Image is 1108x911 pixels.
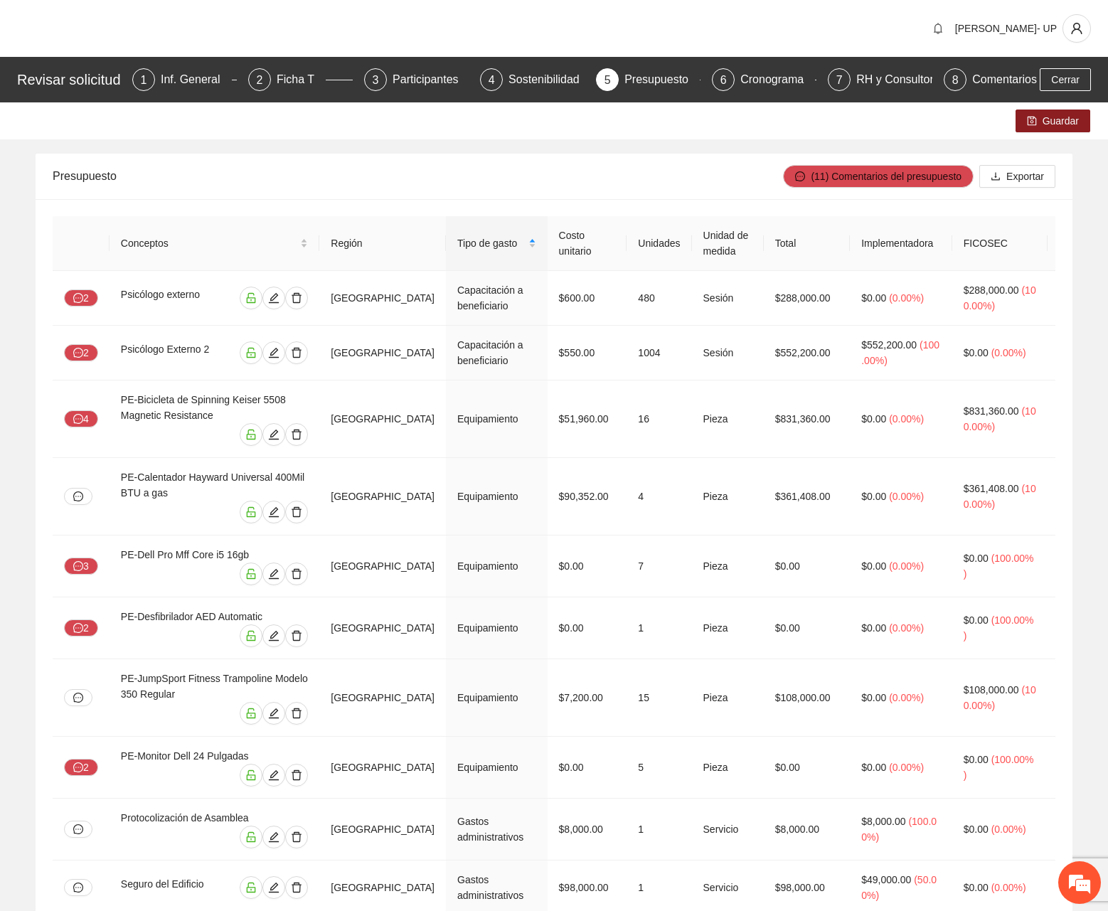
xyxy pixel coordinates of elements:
[121,748,308,764] div: PE-Monitor Dell 24 Pulgadas
[319,271,446,326] td: [GEOGRAPHIC_DATA]
[964,684,1019,696] span: $108,000.00
[64,558,98,575] button: message3
[489,74,495,86] span: 4
[286,292,307,304] span: delete
[64,488,92,505] button: message
[850,216,952,271] th: Implementadora
[240,501,262,523] button: unlock
[64,821,92,838] button: message
[446,271,548,326] td: Capacitación a beneficiario
[964,405,1019,417] span: $831,360.00
[121,469,308,501] div: PE-Calentador Hayward Universal 400Mil BTU a gas
[286,506,307,518] span: delete
[277,68,326,91] div: Ficha T
[712,68,816,91] div: 6Cronograma
[627,536,691,597] td: 7
[240,563,262,585] button: unlock
[64,759,98,776] button: message2
[889,491,924,502] span: ( 0.00% )
[286,347,307,358] span: delete
[285,423,308,446] button: delete
[393,68,470,91] div: Participantes
[240,876,262,899] button: unlock
[446,799,548,861] td: Gastos administrativos
[240,347,262,358] span: unlock
[548,659,627,737] td: $7,200.00
[110,216,319,271] th: Conceptos
[964,553,1034,580] span: ( 100.00% )
[964,684,1036,711] span: ( 100.00% )
[64,689,92,706] button: message
[783,165,974,188] button: message(11) Comentarios del presupuesto
[764,458,851,536] td: $361,408.00
[319,216,446,271] th: Región
[373,74,379,86] span: 3
[132,68,237,91] div: 1Inf. General
[263,882,284,893] span: edit
[64,879,92,896] button: message
[964,754,1034,781] span: ( 100.00% )
[73,623,83,634] span: message
[364,68,469,91] div: 3Participantes
[262,341,285,364] button: edit
[240,826,262,848] button: unlock
[764,326,851,380] td: $552,200.00
[861,560,886,572] span: $0.00
[1016,110,1090,132] button: saveGuardar
[740,68,815,91] div: Cronograma
[262,826,285,848] button: edit
[446,326,548,380] td: Capacitación a beneficiario
[627,326,691,380] td: 1004
[604,74,611,86] span: 5
[240,882,262,893] span: unlock
[285,501,308,523] button: delete
[257,74,263,86] span: 2
[1051,72,1080,87] span: Cerrar
[64,344,98,361] button: message2
[285,826,308,848] button: delete
[991,882,1026,893] span: ( 0.00% )
[319,799,446,861] td: [GEOGRAPHIC_DATA]
[446,380,548,458] td: Equipamiento
[964,483,1036,510] span: ( 100.00% )
[446,536,548,597] td: Equipamiento
[764,659,851,737] td: $108,000.00
[73,762,83,774] span: message
[811,169,961,184] span: (11) Comentarios del presupuesto
[991,171,1001,183] span: download
[764,216,851,271] th: Total
[836,74,843,86] span: 7
[262,702,285,725] button: edit
[121,392,308,423] div: PE-Bicicleta de Spinning Keiser 5508 Magnetic Resistance
[795,171,805,183] span: message
[627,271,691,326] td: 480
[692,799,764,861] td: Servicio
[889,622,924,634] span: ( 0.00% )
[121,547,308,563] div: PE-Dell Pro Mff Core i5 16gb
[764,536,851,597] td: $0.00
[53,156,783,196] div: Presupuesto
[548,271,627,326] td: $600.00
[692,216,764,271] th: Unidad de medida
[285,876,308,899] button: delete
[972,68,1037,91] div: Comentarios
[73,348,83,359] span: message
[964,284,1019,296] span: $288,000.00
[446,458,548,536] td: Equipamiento
[240,764,262,787] button: unlock
[861,874,911,885] span: $49,000.00
[121,876,222,899] div: Seguro del Edificio
[548,380,627,458] td: $51,960.00
[955,23,1057,34] span: [PERSON_NAME]- UP
[764,597,851,659] td: $0.00
[17,68,124,91] div: Revisar solicitud
[964,614,989,626] span: $0.00
[1027,116,1037,127] span: save
[240,423,262,446] button: unlock
[861,292,886,304] span: $0.00
[285,341,308,364] button: delete
[861,762,886,773] span: $0.00
[548,458,627,536] td: $90,352.00
[964,553,989,564] span: $0.00
[627,380,691,458] td: 16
